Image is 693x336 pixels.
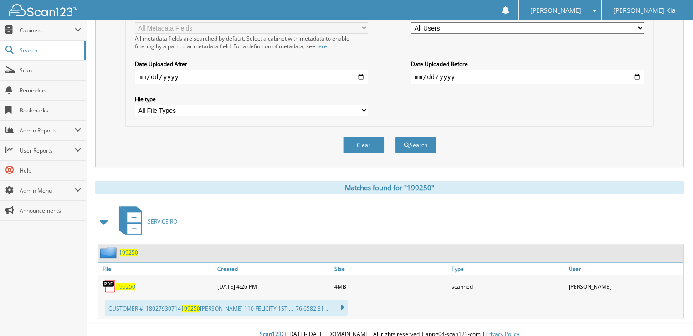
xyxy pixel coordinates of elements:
iframe: Chat Widget [647,292,693,336]
span: Help [20,167,81,174]
span: [PERSON_NAME] [530,8,581,13]
a: User [566,263,683,275]
span: Bookmarks [20,107,81,114]
div: scanned [449,277,566,295]
a: Created [215,263,332,275]
img: scan123-logo-white.svg [9,4,77,16]
label: Date Uploaded Before [411,60,644,68]
input: end [411,70,644,84]
a: File [98,263,215,275]
div: [PERSON_NAME] [566,277,683,295]
span: 199250 [181,305,200,312]
div: CUSTOMER #: 18027930714 [PERSON_NAME] 110 FELICITY 1ST ... .76 6582.31 ... [105,300,348,316]
span: Admin Reports [20,127,75,134]
input: start [135,70,368,84]
button: Search [395,137,436,153]
a: SERVICE RO [113,204,177,239]
a: here [315,42,327,50]
div: [DATE] 4:26 PM [215,277,332,295]
img: PDF.png [103,280,116,293]
div: All metadata fields are searched by default. Select a cabinet with metadata to enable filtering b... [135,35,368,50]
label: File type [135,95,368,103]
span: Announcements [20,207,81,214]
span: [PERSON_NAME] Kia [613,8,676,13]
label: Date Uploaded After [135,60,368,68]
span: Search [20,46,80,54]
span: Admin Menu [20,187,75,194]
img: folder2.png [100,247,119,258]
a: Type [449,263,566,275]
div: 4MB [332,277,449,295]
span: Reminders [20,87,81,94]
a: Size [332,263,449,275]
a: 199250 [119,249,138,256]
span: Scan [20,66,81,74]
button: Clear [343,137,384,153]
span: Cabinets [20,26,75,34]
span: SERVICE RO [148,218,177,225]
span: User Reports [20,147,75,154]
a: 199250 [116,283,135,290]
div: Matches found for "199250" [95,181,684,194]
